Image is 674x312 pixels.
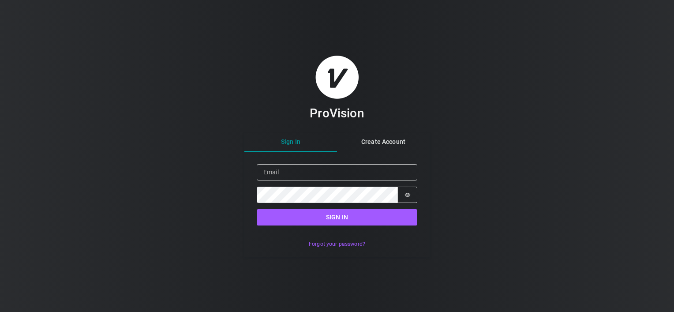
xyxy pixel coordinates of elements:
button: Show password [398,187,417,203]
button: Forgot your password? [304,238,370,251]
h3: ProVision [310,105,364,121]
input: Email [257,164,417,180]
button: Sign in [257,209,417,226]
button: Sign In [244,132,337,152]
button: Create Account [337,132,430,152]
